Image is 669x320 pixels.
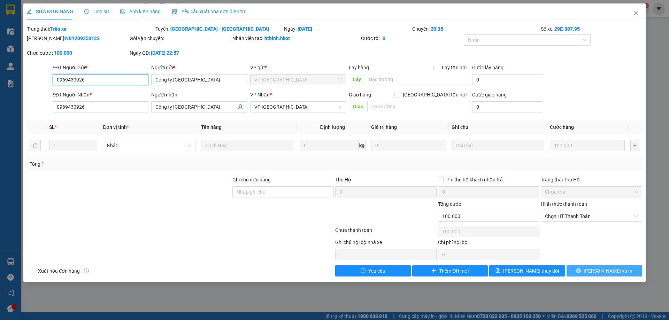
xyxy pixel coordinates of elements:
[545,211,638,221] span: Chọn HT Thanh Toán
[130,34,231,42] div: Gói vận chuyển:
[371,140,446,151] input: 0
[335,177,351,182] span: Thu Hộ
[201,124,222,130] span: Tên hàng
[35,267,83,275] span: Xuất hóa đơn hàng
[49,124,55,130] span: SL
[151,64,247,71] div: Người gửi
[361,34,462,42] div: Cước rồi :
[452,140,544,151] input: Ghi Chú
[84,268,89,273] span: info-circle
[541,201,587,207] label: Hình thức thanh toán
[335,265,411,276] button: exclamation-circleYêu cầu
[633,10,639,16] span: close
[238,104,243,110] span: user-add
[27,9,32,14] span: edit
[254,102,342,112] span: VP Quảng Bình
[54,50,72,56] b: 100.000
[30,160,258,168] div: Tổng: 1
[298,26,312,32] b: [DATE]
[232,177,271,182] label: Ghi chú đơn hàng
[264,36,290,41] b: htbinh.hkot
[254,75,342,85] span: VP Ninh Bình
[550,124,574,130] span: Cước hàng
[412,25,540,33] div: Chuyến:
[438,239,539,249] div: Chi phí nội bộ
[120,9,161,14] span: Ảnh kiện hàng
[349,92,371,97] span: Giao hàng
[107,140,191,151] span: Khác
[472,101,543,112] input: Cước giao hàng
[334,226,437,239] div: Chưa thanh toán
[172,9,245,14] span: Yêu cầu xuất hóa đơn điện tử
[584,267,632,275] span: [PERSON_NAME] và In
[630,140,639,151] button: plus
[371,124,397,130] span: Giá trị hàng
[554,26,580,32] b: 29E-387.95
[30,140,41,151] button: delete
[50,26,67,32] b: Trên xe
[444,176,506,184] span: Phí thu hộ khách nhận trả
[26,25,155,33] div: Trạng thái:
[349,74,365,85] span: Lấy
[367,101,469,112] input: Dọc đường
[472,74,543,85] input: Cước lấy hàng
[151,50,179,56] b: [DATE] 22:57
[250,92,270,97] span: VP Nhận
[383,36,385,41] b: 0
[541,176,642,184] div: Trạng thái Thu Hộ
[120,9,125,14] span: picture
[439,64,469,71] span: Lấy tận nơi
[53,64,148,71] div: SĐT Người Gửi
[65,36,100,41] b: NB1209250122
[172,9,177,15] img: icon
[151,91,247,99] div: Người nhận
[449,120,547,134] th: Ghi chú
[349,65,369,70] span: Lấy hàng
[576,268,581,274] span: printer
[400,91,469,99] span: [GEOGRAPHIC_DATA] tận nơi
[27,9,73,14] span: SỬA ĐƠN HÀNG
[201,140,294,151] input: VD: Bàn, Ghế
[27,34,128,42] div: [PERSON_NAME]:
[349,101,367,112] span: Giao
[84,9,89,14] span: clock-circle
[53,91,148,99] div: SĐT Người Nhận
[545,187,638,197] span: Chưa thu
[626,3,646,23] button: Close
[232,186,334,197] input: Ghi chú đơn hàng
[103,124,129,130] span: Đơn vị tính
[130,49,231,57] div: Ngày GD:
[361,268,366,274] span: exclamation-circle
[550,140,625,151] input: 0
[412,265,488,276] button: plusThêm ĐH mới
[250,64,346,71] div: VP gửi
[84,9,109,14] span: Lịch sử
[472,65,503,70] label: Cước lấy hàng
[368,267,385,275] span: Yêu cầu
[335,239,437,249] div: Ghi chú nội bộ nhà xe
[567,265,642,276] button: printer[PERSON_NAME] và In
[503,267,559,275] span: [PERSON_NAME] thay đổi
[472,92,507,97] label: Cước giao hàng
[359,140,366,151] span: kg
[27,49,128,57] div: Chưa cước :
[155,25,283,33] div: Tuyến:
[540,25,643,33] div: Số xe:
[438,201,461,207] span: Tổng cước
[489,265,565,276] button: save[PERSON_NAME] thay đổi
[439,267,469,275] span: Thêm ĐH mới
[283,25,412,33] div: Ngày:
[320,124,345,130] span: Định lượng
[431,268,436,274] span: plus
[495,268,500,274] span: save
[431,26,443,32] b: 20:35
[365,74,469,85] input: Dọc đường
[232,34,360,42] div: Nhân viên tạo:
[170,26,269,32] b: [GEOGRAPHIC_DATA] - [GEOGRAPHIC_DATA]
